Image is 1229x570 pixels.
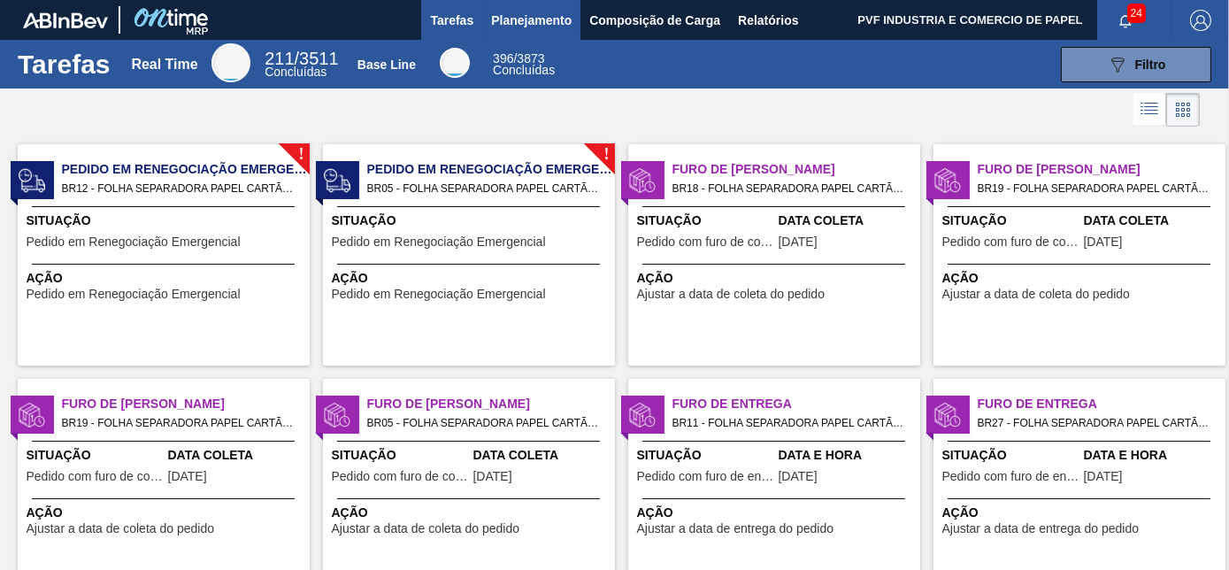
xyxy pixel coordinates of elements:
[265,49,338,68] span: / 3511
[978,160,1225,179] span: Furo de Coleta
[637,522,834,535] span: Ajustar a data de entrega do pedido
[1127,4,1146,23] span: 24
[942,470,1079,483] span: Pedido com furo de entrega
[637,470,774,483] span: Pedido com furo de entrega
[637,504,916,522] span: Ação
[27,235,241,249] span: Pedido em Renegociação Emergencial
[1133,93,1166,127] div: Visão em Lista
[934,402,961,428] img: status
[1084,470,1123,483] span: 29/09/2025,
[62,395,310,413] span: Furo de Coleta
[942,288,1131,301] span: Ajustar a data de coleta do pedido
[589,10,720,31] span: Composição de Carga
[332,504,611,522] span: Ação
[298,148,303,161] span: !
[637,446,774,465] span: Situação
[430,10,473,31] span: Tarefas
[493,53,555,76] div: Base Line
[332,446,469,465] span: Situação
[265,51,338,78] div: Real Time
[19,402,45,428] img: status
[629,167,656,194] img: status
[332,235,546,249] span: Pedido em Renegociação Emergencial
[942,269,1221,288] span: Ação
[738,10,798,31] span: Relatórios
[367,179,601,198] span: BR05 - FOLHA SEPARADORA PAPEL CARTÃO Pedido - 2043608
[62,179,296,198] span: BR12 - FOLHA SEPARADORA PAPEL CARTÃO Pedido - 2043604
[629,402,656,428] img: status
[1166,93,1200,127] div: Visão em Cards
[27,522,215,535] span: Ajustar a data de coleta do pedido
[637,212,774,230] span: Situação
[637,288,826,301] span: Ajustar a data de coleta do pedido
[1084,235,1123,249] span: 22/09/2025
[27,269,305,288] span: Ação
[779,235,818,249] span: 29/09/2025
[942,504,1221,522] span: Ação
[637,235,774,249] span: Pedido com furo de coleta
[332,522,520,535] span: Ajustar a data de coleta do pedido
[672,395,920,413] span: Furo de Entrega
[942,522,1140,535] span: Ajustar a data de entrega do pedido
[1084,212,1221,230] span: Data Coleta
[168,446,305,465] span: Data Coleta
[265,49,294,68] span: 211
[473,470,512,483] span: 29/09/2025
[637,269,916,288] span: Ação
[672,179,906,198] span: BR18 - FOLHA SEPARADORA PAPEL CARTÃO Pedido - 2011123
[211,43,250,82] div: Real Time
[493,63,555,77] span: Concluídas
[493,51,513,65] span: 396
[1135,58,1166,72] span: Filtro
[1084,446,1221,465] span: Data e Hora
[332,288,546,301] span: Pedido em Renegociação Emergencial
[978,179,1211,198] span: BR19 - FOLHA SEPARADORA PAPEL CARTÃO Pedido - 2011127
[324,402,350,428] img: status
[672,160,920,179] span: Furo de Coleta
[779,446,916,465] span: Data e Hora
[473,446,611,465] span: Data Coleta
[332,269,611,288] span: Ação
[324,167,350,194] img: status
[978,395,1225,413] span: Furo de Entrega
[357,58,416,72] div: Base Line
[168,470,207,483] span: 30/09/2025
[942,446,1079,465] span: Situação
[779,212,916,230] span: Data Coleta
[367,413,601,433] span: BR05 - FOLHA SEPARADORA PAPEL CARTÃO Pedido - 2011124
[603,148,609,161] span: !
[27,288,241,301] span: Pedido em Renegociação Emergencial
[27,470,164,483] span: Pedido com furo de coleta
[62,413,296,433] span: BR19 - FOLHA SEPARADORA PAPEL CARTÃO Pedido - 2018554
[332,212,611,230] span: Situação
[779,470,818,483] span: 29/09/2025,
[942,212,1079,230] span: Situação
[27,446,164,465] span: Situação
[27,504,305,522] span: Ação
[440,48,470,78] div: Base Line
[1190,10,1211,31] img: Logout
[493,51,544,65] span: / 3873
[265,65,326,79] span: Concluídas
[942,235,1079,249] span: Pedido com furo de coleta
[672,413,906,433] span: BR11 - FOLHA SEPARADORA PAPEL CARTÃO Pedido - 2017821
[332,470,469,483] span: Pedido com furo de coleta
[19,167,45,194] img: status
[934,167,961,194] img: status
[18,54,111,74] h1: Tarefas
[367,395,615,413] span: Furo de Coleta
[367,160,615,179] span: Pedido em Renegociação Emergencial
[491,10,572,31] span: Planejamento
[131,57,197,73] div: Real Time
[62,160,310,179] span: Pedido em Renegociação Emergencial
[978,413,1211,433] span: BR27 - FOLHA SEPARADORA PAPEL CARTÃO Pedido - 2018556
[27,212,305,230] span: Situação
[23,12,108,28] img: TNhmsLtSVTkK8tSr43FrP2fwEKptu5GPRR3wAAAABJRU5ErkJggg==
[1061,47,1211,82] button: Filtro
[1097,8,1154,33] button: Notificações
